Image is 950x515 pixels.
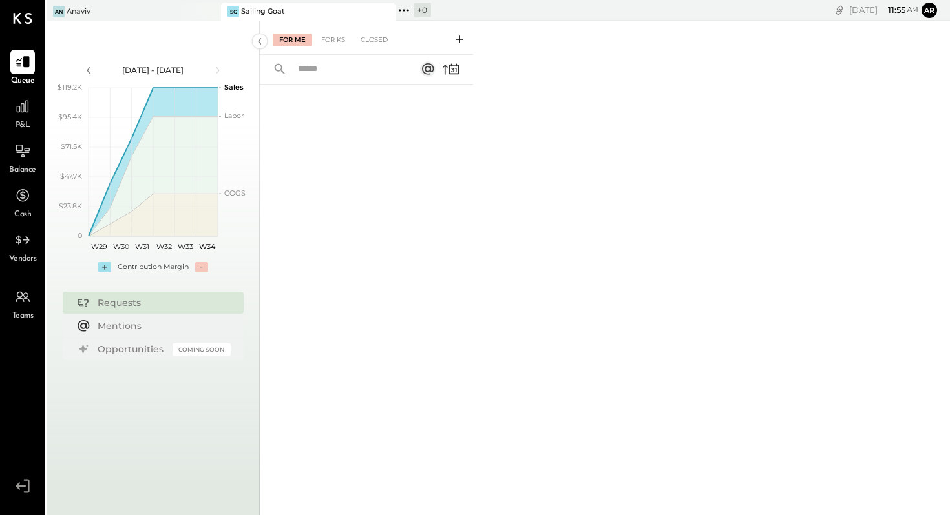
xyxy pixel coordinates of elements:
[98,319,224,332] div: Mentions
[61,142,82,151] text: $71.5K
[1,183,45,221] a: Cash
[224,111,244,120] text: Labor
[315,34,352,46] div: For KS
[849,4,918,16] div: [DATE]
[91,242,107,251] text: W29
[135,242,149,251] text: W31
[1,50,45,87] a: Queue
[78,231,82,240] text: 0
[53,6,65,17] div: An
[354,34,394,46] div: Closed
[112,242,129,251] text: W30
[59,201,82,210] text: $23.8K
[198,242,215,251] text: W34
[1,285,45,322] a: Teams
[1,228,45,265] a: Vendors
[67,6,90,17] div: Anaviv
[227,6,239,17] div: SG
[414,3,431,17] div: + 0
[178,242,193,251] text: W33
[60,172,82,181] text: $47.7K
[241,6,285,17] div: Sailing Goat
[880,4,905,16] span: 11 : 55
[98,343,166,356] div: Opportunities
[12,310,34,322] span: Teams
[1,94,45,132] a: P&L
[98,296,224,309] div: Requests
[156,242,171,251] text: W32
[224,83,244,92] text: Sales
[58,112,82,121] text: $95.4K
[833,3,846,17] div: copy link
[98,262,111,272] div: +
[922,3,937,18] button: ar
[16,120,30,132] span: P&L
[173,343,231,356] div: Coming Soon
[907,5,918,14] span: am
[273,34,312,46] div: For Me
[224,188,246,197] text: COGS
[98,65,208,76] div: [DATE] - [DATE]
[118,262,189,272] div: Contribution Margin
[9,165,36,176] span: Balance
[14,209,31,221] span: Cash
[58,83,82,92] text: $119.2K
[1,139,45,176] a: Balance
[11,76,35,87] span: Queue
[9,254,37,265] span: Vendors
[195,262,208,272] div: -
